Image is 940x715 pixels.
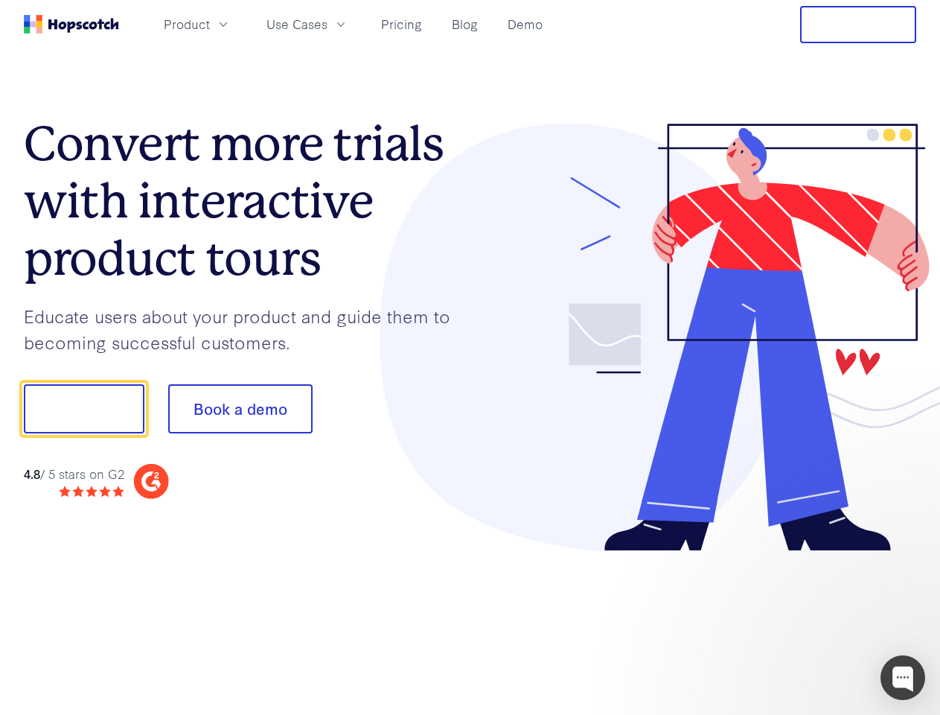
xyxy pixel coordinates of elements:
a: Home [24,15,119,34]
a: Blog [446,12,484,36]
p: Educate users about your product and guide them to becoming successful customers. [24,303,470,355]
button: Product [155,12,240,36]
h1: Convert more trials with interactive product tours [24,115,470,287]
button: Use Cases [258,12,357,36]
button: Show me! [24,384,144,433]
button: Book a demo [168,384,313,433]
span: Product [164,15,210,34]
span: Use Cases [266,15,327,34]
a: Pricing [375,12,428,36]
a: Demo [502,12,549,36]
button: Free Trial [800,6,916,43]
strong: 4.8 [24,465,40,482]
div: / 5 stars on G2 [24,465,124,483]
